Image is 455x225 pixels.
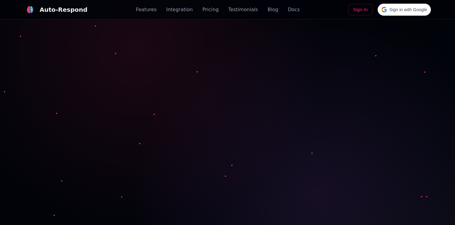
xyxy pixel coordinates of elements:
div: Sign in with Google [378,4,431,16]
img: Auto-Respond Logo [26,6,34,13]
div: Auto-Respond [40,5,88,14]
span: Sign in with Google [389,7,427,13]
a: Integration [166,6,193,13]
a: Features [136,6,157,13]
a: Pricing [202,6,219,13]
a: Auto-Respond LogoAuto-Respond [24,4,88,16]
a: Docs [288,6,300,13]
a: Testimonials [228,6,258,13]
a: Sign In [348,4,373,15]
a: Blog [268,6,278,13]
